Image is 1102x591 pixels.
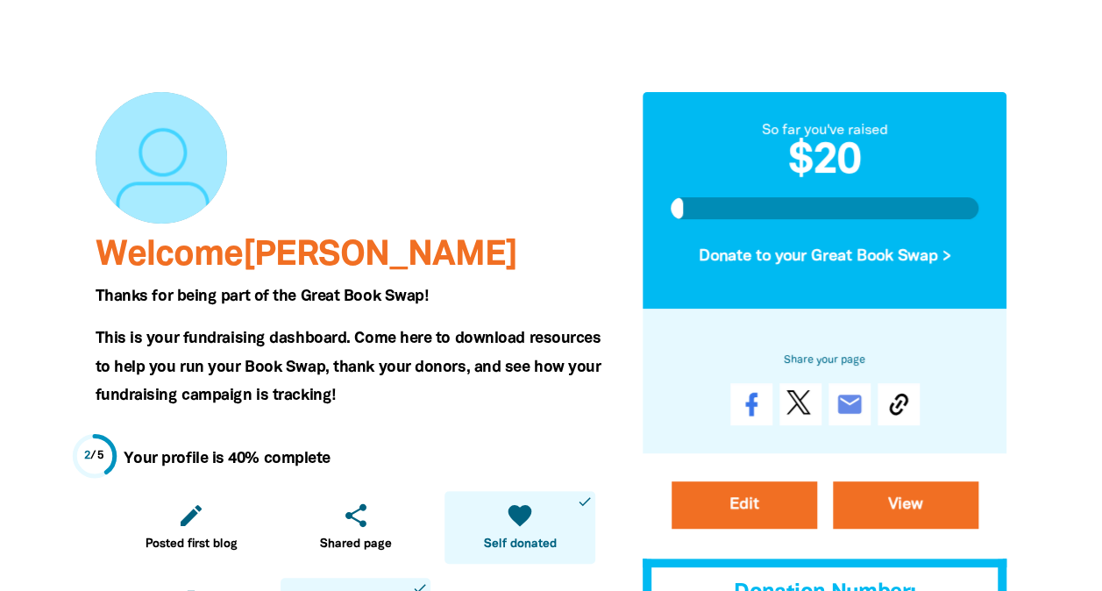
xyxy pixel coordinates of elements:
a: Edit [672,481,817,529]
i: share [342,502,370,530]
a: Share [730,383,772,425]
i: done [576,494,592,509]
strong: Your profile is 40% complete [124,452,331,466]
a: Post [779,383,821,425]
span: This is your fundraising dashboard. Come here to download resources to help you run your Book Swa... [96,331,601,402]
div: So far you've raised [671,120,979,141]
i: edit [177,502,205,530]
button: Donate to your Great Book Swap > [671,232,979,280]
a: shareShared page [281,491,430,564]
div: / 5 [84,447,104,464]
span: Posted first blog [146,536,238,553]
span: Shared page [320,536,392,553]
button: Copy Link [878,383,920,425]
span: 2 [84,450,91,460]
i: favorite [506,502,534,530]
a: favoriteSelf donateddone [444,491,594,564]
h2: $20 [671,141,979,183]
a: View [833,481,978,529]
span: Welcome [PERSON_NAME] [96,239,517,272]
span: Self donated [483,536,556,553]
a: email [828,383,871,425]
i: email [835,390,864,418]
span: Thanks for being part of the Great Book Swap! [96,289,429,303]
a: editPosted first blog [117,491,267,564]
h6: Share your page [671,350,979,369]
